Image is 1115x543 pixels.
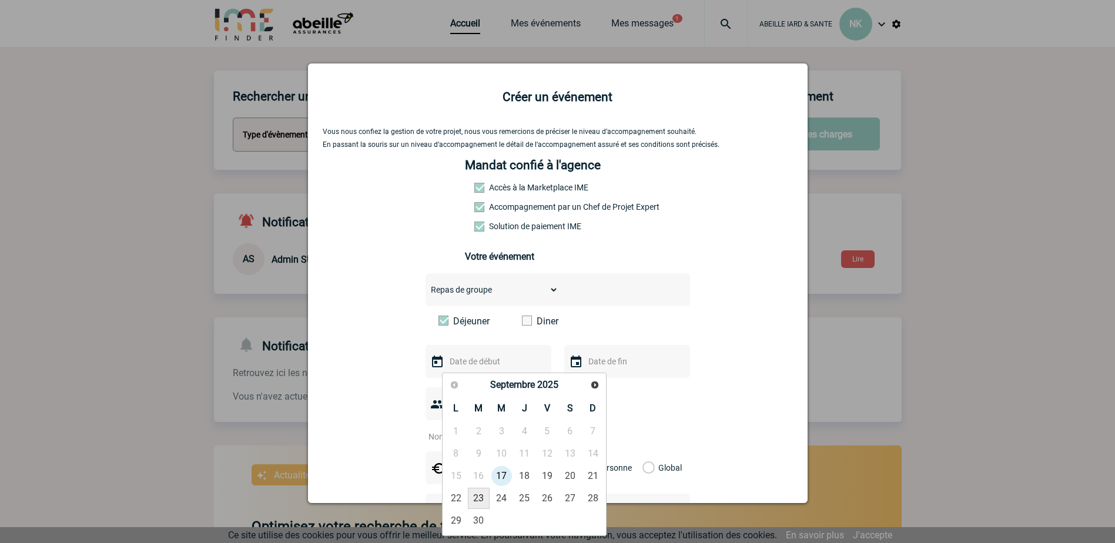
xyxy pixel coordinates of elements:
label: Prestation payante [474,202,526,212]
a: 28 [582,488,604,509]
span: Vendredi [544,403,550,414]
h2: Créer un événement [323,90,793,104]
a: 18 [514,465,535,487]
span: Samedi [567,403,573,414]
h4: Mandat confié à l'agence [465,158,601,172]
span: Jeudi [522,403,527,414]
span: Mercredi [497,403,505,414]
span: Lundi [453,403,458,414]
span: Mardi [474,403,483,414]
span: Suivant [590,380,600,390]
a: 17 [491,465,513,487]
input: Date de fin [585,354,667,369]
h3: Votre événement [465,251,650,262]
a: 22 [445,488,467,509]
a: 30 [468,510,490,531]
a: 27 [559,488,581,509]
a: 20 [559,465,581,487]
input: Date de début [447,354,528,369]
label: Déjeuner [438,316,506,327]
a: 25 [514,488,535,509]
span: Dimanche [590,403,596,414]
a: 23 [468,488,490,509]
a: 21 [582,465,604,487]
span: Septembre [490,379,535,390]
input: Nombre de participants [426,429,536,444]
p: Vous nous confiez la gestion de votre projet, nous vous remercions de préciser le niveau d’accomp... [323,128,793,136]
a: 24 [491,488,513,509]
span: 2025 [537,379,558,390]
a: 26 [537,488,558,509]
a: 29 [445,510,467,531]
label: Global [642,451,650,484]
label: Accès à la Marketplace IME [474,183,526,192]
p: En passant la souris sur un niveau d’accompagnement le détail de l’accompagnement assuré et ses c... [323,140,793,149]
label: Conformité aux process achat client, Prise en charge de la facturation, Mutualisation de plusieur... [474,222,526,231]
label: Diner [522,316,590,327]
a: Suivant [586,376,603,393]
a: 19 [537,465,558,487]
